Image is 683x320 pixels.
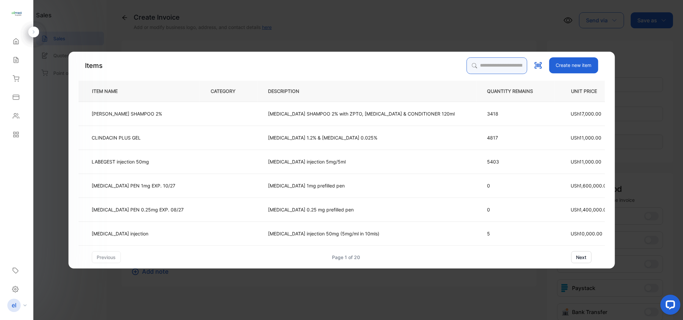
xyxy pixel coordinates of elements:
[571,251,591,263] button: next
[332,254,360,261] div: Page 1 of 20
[92,206,184,213] p: [MEDICAL_DATA] PEN 0.25mg EXP. 08/27
[92,182,175,189] p: [MEDICAL_DATA] PEN 1mg EXP. 10/27
[268,134,377,141] p: [MEDICAL_DATA] 1.2% & [MEDICAL_DATA] 0.025%
[487,110,544,117] p: 3418
[571,159,601,164] span: USh11,000.00
[487,158,544,165] p: 5403
[92,110,162,117] p: [PERSON_NAME] SHAMPOO 2%
[12,301,16,310] p: el
[487,182,544,189] p: 0
[268,230,379,237] p: [MEDICAL_DATA] injection 50mg (5mg/ml in 10mls)
[92,230,148,237] p: [MEDICAL_DATA] injection
[268,88,310,95] p: DESCRIPTION
[487,230,544,237] p: 5
[487,206,544,213] p: 0
[211,88,246,95] p: CATEGORY
[92,158,149,165] p: LABEGEST injection 50mg
[549,57,598,73] button: Create new item
[85,61,103,71] p: Items
[89,88,128,95] p: ITEM NAME
[571,111,601,117] span: USh17,000.00
[487,134,544,141] p: 4817
[571,135,601,141] span: USh11,000.00
[92,134,141,141] p: CLINDACIN PLUS GEL
[571,207,609,212] span: USh1,400,000.00
[655,292,683,320] iframe: LiveChat chat widget
[268,110,455,117] p: [MEDICAL_DATA] SHAMPOO 2% with ZPTO, [MEDICAL_DATA] & CONDITIONER 120ml
[566,88,625,95] p: UNIT PRICE
[268,158,346,165] p: [MEDICAL_DATA] injection 5mg/5ml
[571,183,609,188] span: USh1,600,000.00
[92,251,121,263] button: previous
[571,231,602,236] span: USh10,000.00
[268,182,345,189] p: [MEDICAL_DATA] 1mg prefilled pen
[268,206,354,213] p: [MEDICAL_DATA] 0.25 mg prefilled pen
[12,9,22,19] img: logo
[487,88,544,95] p: QUANTITY REMAINS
